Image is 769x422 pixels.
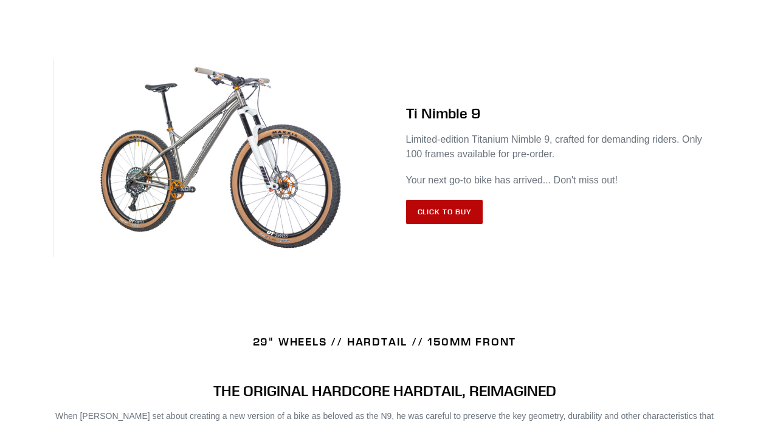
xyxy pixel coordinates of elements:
[53,335,716,349] h4: 29" WHEELS // HARDTAIL // 150MM FRONT
[406,132,716,162] p: Limited-edition Titanium Nimble 9, crafted for demanding riders. Only 100 frames available for pr...
[406,173,716,188] p: Your next go-to bike has arrived... Don't miss out!
[406,200,483,224] a: Click to Buy: TI NIMBLE 9
[53,382,716,400] h4: THE ORIGINAL HARDCORE HARDTAIL, REIMAGINED
[406,104,716,122] h2: Ti Nimble 9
